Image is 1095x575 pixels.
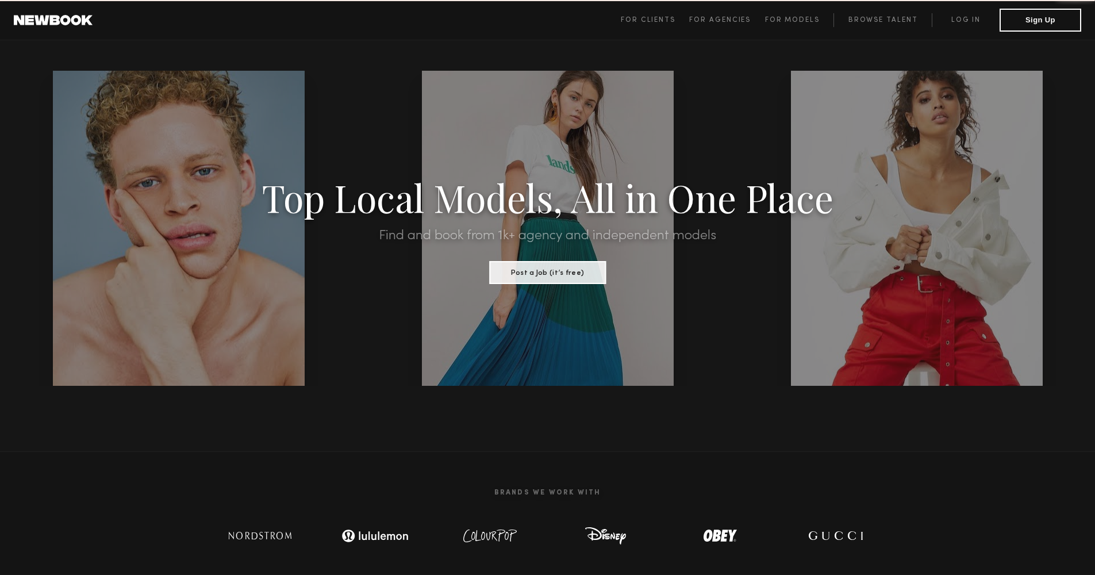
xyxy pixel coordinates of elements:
img: logo-disney.svg [568,524,643,547]
a: Post a Job (it’s free) [489,265,606,278]
img: logo-obey.svg [683,524,758,547]
h2: Brands We Work With [203,475,893,511]
a: Log in [932,13,1000,27]
a: For Models [765,13,834,27]
img: logo-gucci.svg [798,524,873,547]
a: For Agencies [689,13,764,27]
a: For Clients [621,13,689,27]
img: logo-nordstrom.svg [220,524,301,547]
img: logo-lulu.svg [335,524,416,547]
button: Post a Job (it’s free) [489,261,606,284]
img: logo-colour-pop.svg [453,524,528,547]
span: For Agencies [689,17,751,24]
a: Browse Talent [833,13,932,27]
span: For Models [765,17,820,24]
h1: Top Local Models, All in One Place [82,179,1013,215]
h2: Find and book from 1k+ agency and independent models [82,229,1013,243]
button: Sign Up [1000,9,1081,32]
span: For Clients [621,17,675,24]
